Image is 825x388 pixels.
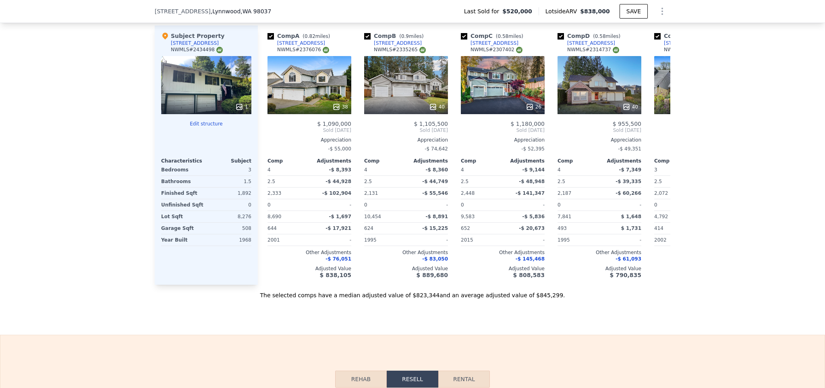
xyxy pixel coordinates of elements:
div: Adjusted Value [654,265,738,272]
span: $ 1,090,000 [317,121,351,127]
span: 0 [558,202,561,208]
div: 40 [429,103,445,111]
span: 8,690 [267,214,281,219]
div: Adjusted Value [558,265,641,272]
div: Comp [558,158,599,164]
div: NWMLS # 2335265 [374,46,426,53]
div: Subject Property [161,32,224,40]
span: ( miles) [299,33,333,39]
div: Comp D [558,32,624,40]
span: -$ 55,000 [328,146,351,152]
span: Sold [DATE] [558,127,641,134]
span: -$ 1,697 [329,214,351,219]
span: -$ 52,395 [521,146,545,152]
span: -$ 39,335 [616,179,641,184]
div: Comp [267,158,309,164]
span: -$ 74,642 [425,146,448,152]
span: -$ 8,891 [426,214,448,219]
span: ( miles) [396,33,427,39]
div: - [408,199,448,211]
div: NWMLS # 2307402 [471,46,522,53]
button: Rental [438,371,490,388]
div: Appreciation [364,137,448,143]
span: 0 [654,202,657,208]
div: Adjustments [406,158,448,164]
div: - [311,234,351,246]
span: -$ 102,904 [322,190,351,196]
span: 624 [364,225,373,231]
div: Garage Sqft [161,223,205,234]
div: 26 [526,103,541,111]
div: 2.5 [267,176,308,187]
span: 4,792 [654,214,668,219]
div: NWMLS # 2314737 [567,46,619,53]
div: Appreciation [654,137,738,143]
div: Lot Sqft [161,211,205,222]
div: Comp [461,158,503,164]
span: 0.82 [305,33,315,39]
div: Finished Sqft [161,188,205,199]
img: NWMLS Logo [419,47,426,53]
button: Show Options [654,3,670,19]
img: NWMLS Logo [323,47,329,53]
div: Bedrooms [161,164,205,175]
div: 2.5 [364,176,404,187]
a: [STREET_ADDRESS] [558,40,615,46]
div: - [601,234,641,246]
div: 1 [235,103,248,111]
img: NWMLS Logo [516,47,522,53]
div: 1995 [558,234,598,246]
div: Adjusted Value [267,265,351,272]
div: - [408,234,448,246]
div: 1995 [364,234,404,246]
button: Resell [387,371,438,388]
span: $ 808,583 [513,272,545,278]
a: [STREET_ADDRESS] [364,40,422,46]
div: 0 [208,199,251,211]
span: 0.58 [595,33,606,39]
span: Lotside ARV [545,7,580,15]
span: -$ 5,836 [522,214,545,219]
div: 2.5 [654,176,694,187]
span: 4 [267,167,271,173]
span: -$ 55,546 [422,190,448,196]
span: 4 [364,167,367,173]
img: NWMLS Logo [216,47,223,53]
span: $ 1,731 [621,225,641,231]
span: -$ 49,351 [618,146,641,152]
div: Adjustments [309,158,351,164]
div: Subject [206,158,251,164]
div: - [504,199,545,211]
img: NWMLS Logo [613,47,619,53]
span: 9,583 [461,214,475,219]
div: - [601,199,641,211]
span: Sold [DATE] [364,127,448,134]
div: Appreciation [558,137,641,143]
span: 2,448 [461,190,475,196]
span: Sold [DATE] [267,127,351,134]
span: 0 [364,202,367,208]
div: [STREET_ADDRESS] [277,40,325,46]
div: 1.5 [208,176,251,187]
div: The selected comps have a median adjusted value of $823,344 and an average adjusted value of $845... [155,285,670,299]
span: 644 [267,225,277,231]
span: -$ 60,266 [616,190,641,196]
span: $ 838,105 [320,272,351,278]
div: 1968 [208,234,251,246]
div: Year Built [161,234,205,246]
div: [STREET_ADDRESS] [171,40,219,46]
div: Comp [364,158,406,164]
span: $ 1,648 [621,214,641,219]
span: , Lynnwood [211,7,272,15]
span: $ 955,500 [613,121,641,127]
span: $838,000 [580,8,610,15]
span: -$ 8,393 [329,167,351,173]
div: Characteristics [161,158,206,164]
span: ( miles) [493,33,527,39]
span: 0 [267,202,271,208]
a: [STREET_ADDRESS] [654,40,712,46]
a: [STREET_ADDRESS] [267,40,325,46]
div: - [311,199,351,211]
span: 0 [461,202,464,208]
span: $ 1,105,500 [414,121,448,127]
